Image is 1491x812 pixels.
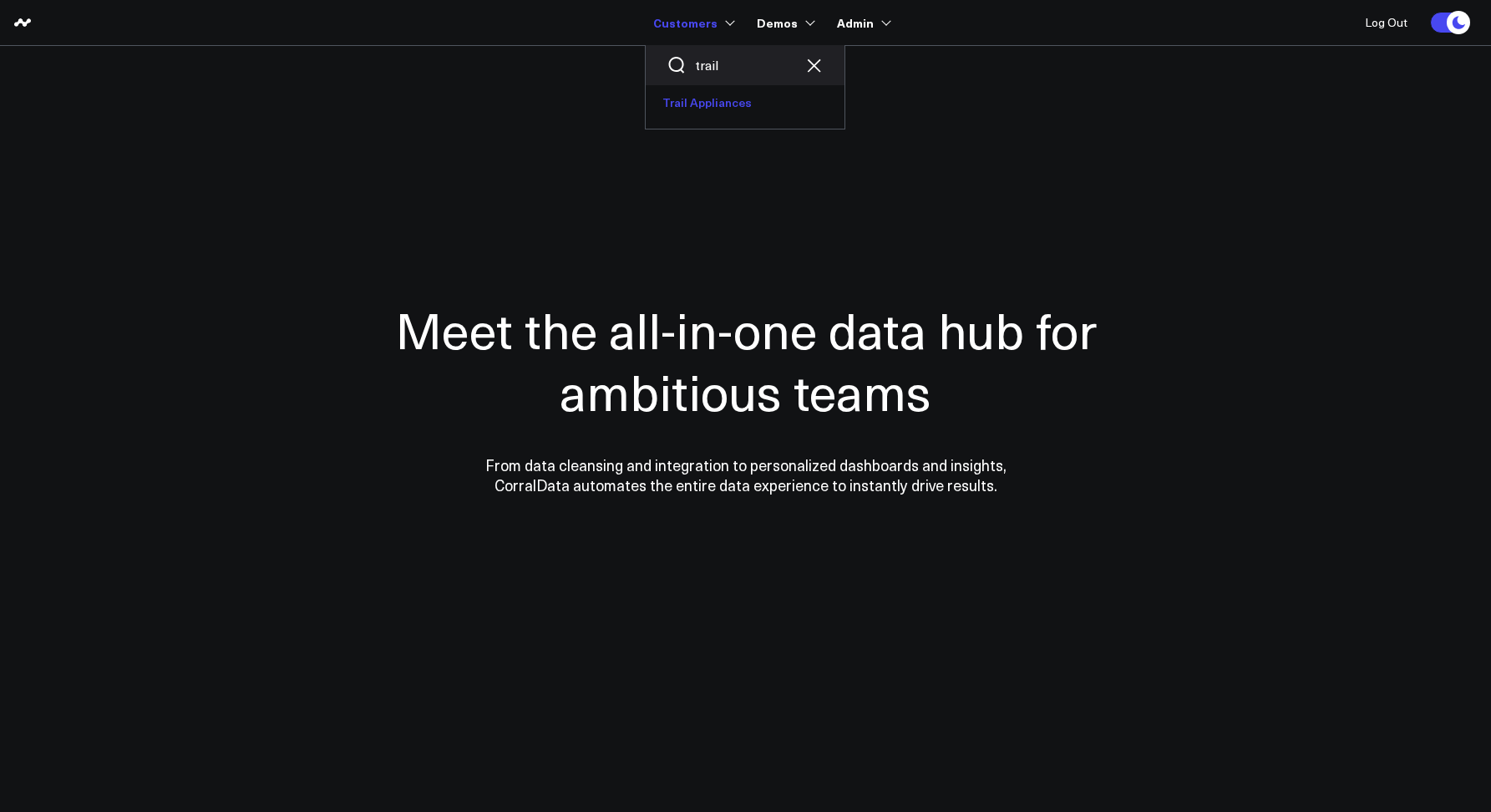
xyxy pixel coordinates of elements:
[667,55,687,75] button: Search customers button
[646,85,844,120] a: Trail Appliances
[695,56,795,74] input: Search customers input
[337,298,1155,422] h1: Meet the all-in-one data hub for ambitious teams
[804,55,824,75] button: Clear search
[837,8,888,38] a: Admin
[757,8,812,38] a: Demos
[449,455,1042,495] p: From data cleansing and integration to personalized dashboards and insights, CorralData automates...
[653,8,732,38] a: Customers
